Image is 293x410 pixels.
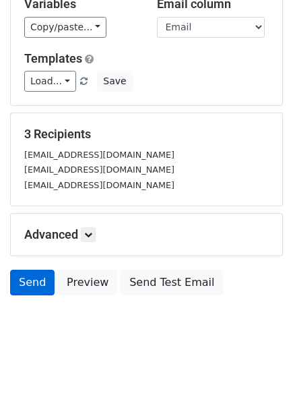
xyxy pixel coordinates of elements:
[24,227,269,242] h5: Advanced
[24,17,106,38] a: Copy/paste...
[58,270,117,295] a: Preview
[24,150,174,160] small: [EMAIL_ADDRESS][DOMAIN_NAME]
[24,71,76,92] a: Load...
[24,51,82,65] a: Templates
[24,180,174,190] small: [EMAIL_ADDRESS][DOMAIN_NAME]
[226,345,293,410] iframe: Chat Widget
[10,270,55,295] a: Send
[97,71,132,92] button: Save
[121,270,223,295] a: Send Test Email
[24,127,269,142] h5: 3 Recipients
[24,165,174,175] small: [EMAIL_ADDRESS][DOMAIN_NAME]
